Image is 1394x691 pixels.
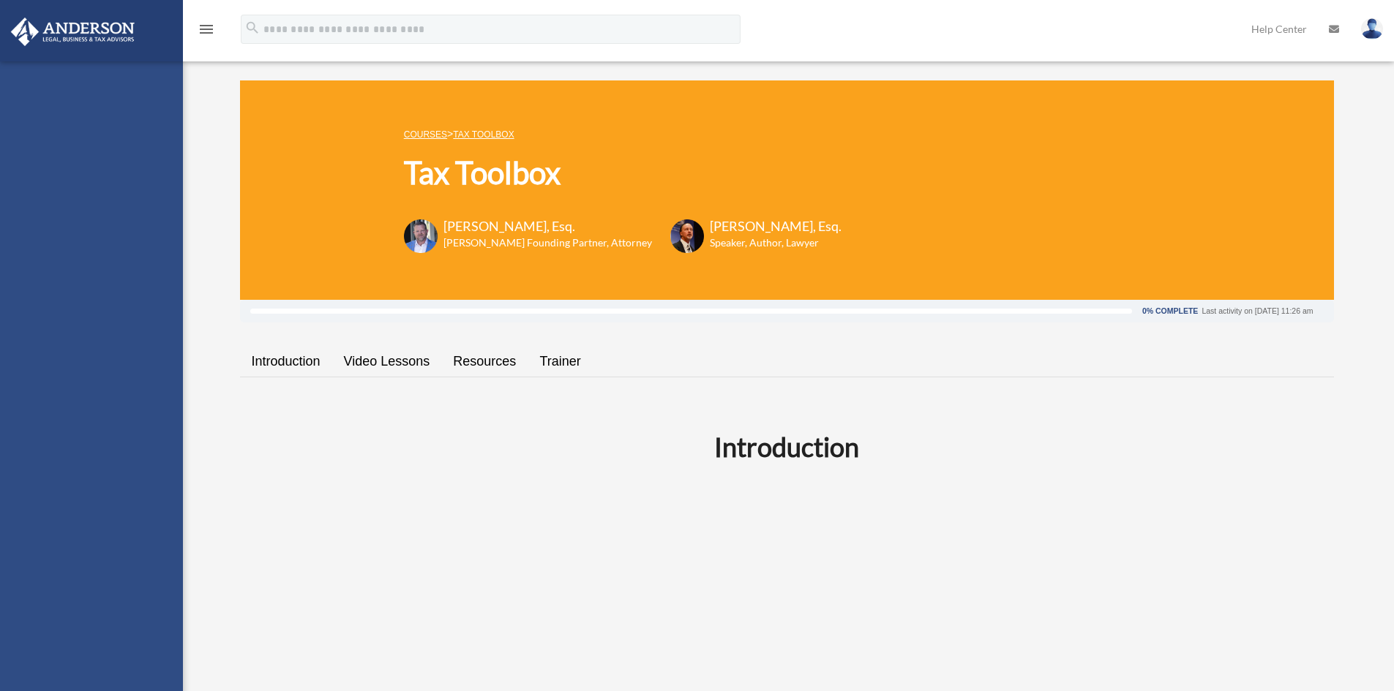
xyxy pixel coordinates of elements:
img: Toby-circle-head.png [404,219,438,253]
p: > [404,125,842,143]
img: User Pic [1361,18,1383,39]
h2: Introduction [249,428,1325,465]
a: Tax Toolbox [453,129,514,140]
a: Video Lessons [332,341,442,382]
a: COURSES [404,129,447,140]
h1: Tax Toolbox [404,151,842,195]
i: menu [198,20,215,38]
h3: [PERSON_NAME], Esq. [443,217,652,235]
div: Last activity on [DATE] 11:26 am [1202,307,1313,315]
img: Anderson Advisors Platinum Portal [7,18,139,46]
a: menu [198,26,215,38]
h3: [PERSON_NAME], Esq. [710,217,842,235]
a: Introduction [240,341,332,382]
div: 0% Complete [1142,307,1198,315]
i: search [244,20,261,36]
a: Trainer [528,341,592,382]
h6: [PERSON_NAME] Founding Partner, Attorney [443,235,652,250]
a: Resources [441,341,528,382]
img: Scott-Estill-Headshot.png [670,219,704,253]
h6: Speaker, Author, Lawyer [710,235,823,250]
